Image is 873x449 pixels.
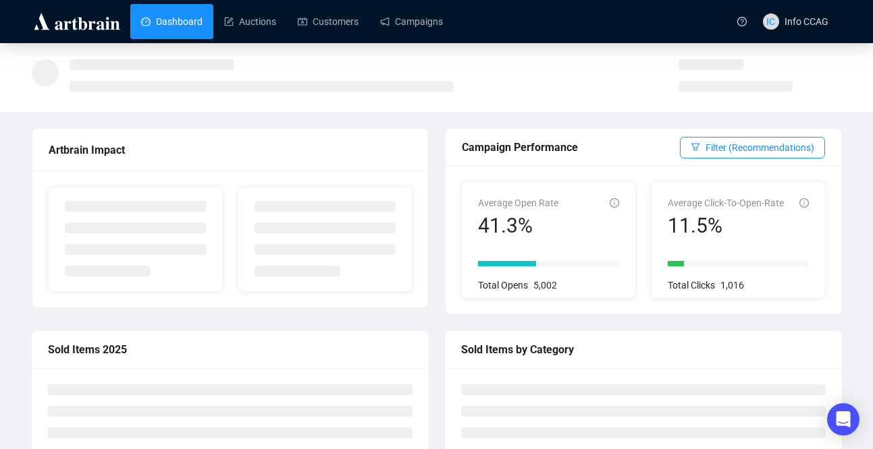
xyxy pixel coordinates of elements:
div: Campaign Performance [462,139,680,156]
span: info-circle [610,198,619,208]
span: Average Open Rate [478,198,558,208]
span: Info CCAG [785,16,828,27]
div: Open Intercom Messenger [827,403,859,436]
a: Campaigns [380,4,443,39]
img: logo [32,11,122,32]
span: filter [691,142,700,152]
div: 41.3% [478,213,558,239]
div: Sold Items by Category [461,341,826,358]
a: Customers [298,4,359,39]
span: Average Click-To-Open-Rate [668,198,784,208]
span: question-circle [737,17,747,26]
a: Auctions [224,4,276,39]
span: IC [766,14,775,29]
div: 11.5% [668,213,784,239]
span: Total Opens [478,280,528,291]
button: Filter (Recommendations) [680,137,825,158]
div: Sold Items 2025 [48,341,413,358]
span: Filter (Recommendations) [706,140,814,155]
div: Artbrain Impact [49,142,412,158]
span: info-circle [799,198,809,208]
span: 1,016 [720,280,744,291]
a: Dashboard [141,4,203,39]
span: 5,002 [533,280,557,291]
span: Total Clicks [668,280,715,291]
